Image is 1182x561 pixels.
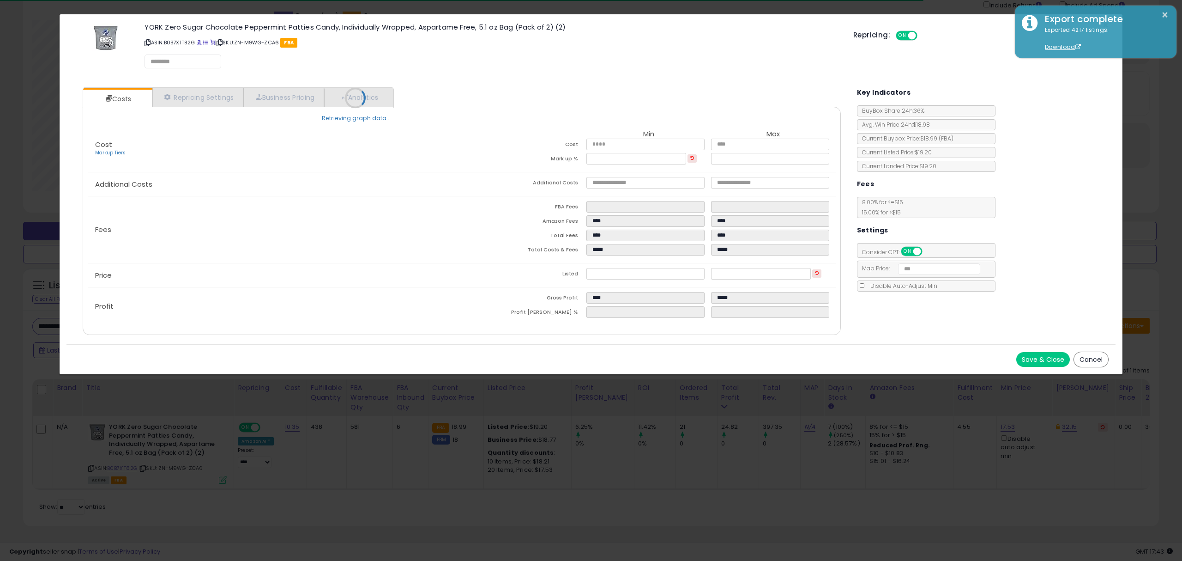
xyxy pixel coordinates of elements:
[921,248,935,256] span: OFF
[1161,9,1169,21] button: ×
[462,268,586,282] td: Listed
[462,292,586,306] td: Gross Profit
[897,32,908,40] span: ON
[857,87,911,98] h5: Key Indicators
[462,306,586,321] td: Profit [PERSON_NAME] %
[902,248,913,256] span: ON
[322,114,389,122] div: Retrieving graph data..
[939,134,953,142] span: ( FBA )
[1073,352,1109,367] button: Cancel
[462,215,586,230] td: Amazon Fees
[857,121,930,128] span: Avg. Win Price 24h: $18.98
[88,226,462,233] p: Fees
[711,130,836,139] th: Max
[462,201,586,215] td: FBA Fees
[857,107,924,115] span: BuyBox Share 24h: 36%
[462,244,586,258] td: Total Costs & Fees
[853,31,890,39] h5: Repricing:
[857,208,901,216] span: 15.00 % for > $15
[1038,26,1170,52] div: Exported 4217 listings.
[1038,12,1170,26] div: Export complete
[1045,43,1081,51] a: Download
[857,162,936,170] span: Current Landed Price: $19.20
[857,134,953,142] span: Current Buybox Price:
[857,248,935,256] span: Consider CPT:
[88,272,462,279] p: Price
[857,178,874,190] h5: Fees
[866,282,937,290] span: Disable Auto-Adjust Min
[857,148,932,156] span: Current Listed Price: $19.20
[857,225,888,236] h5: Settings
[857,198,903,216] span: 8.00 % for <= $15
[920,134,953,142] span: $18.99
[88,303,462,310] p: Profit
[857,264,981,272] span: Map Price:
[916,32,931,40] span: OFF
[462,230,586,244] td: Total Fees
[1016,352,1070,367] button: Save & Close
